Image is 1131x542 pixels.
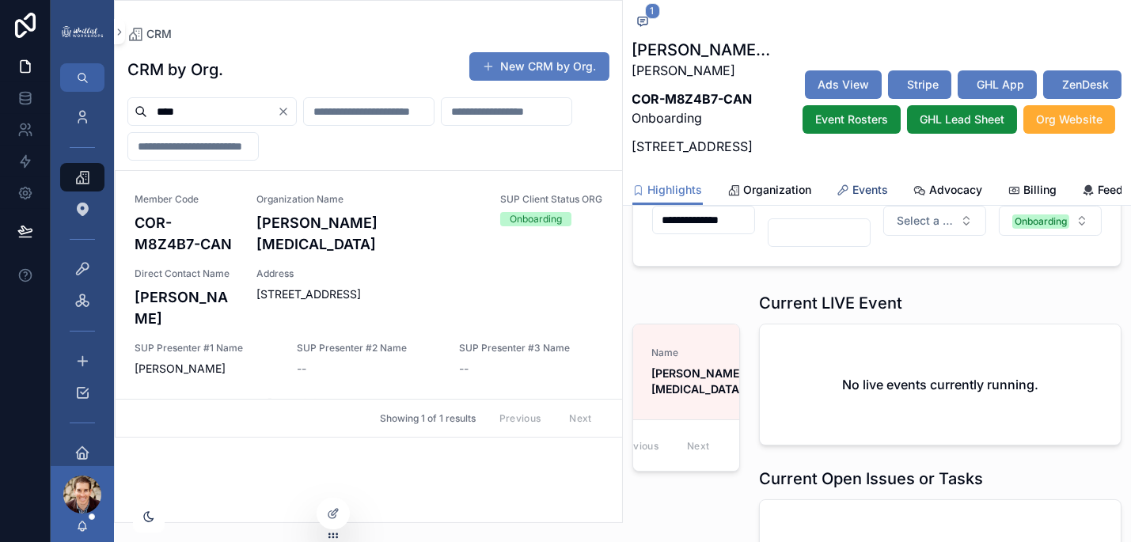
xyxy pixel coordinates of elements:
div: Onboarding [1015,214,1067,229]
a: Organization [728,176,812,207]
a: Highlights [632,176,703,206]
h1: Current LIVE Event [759,292,902,314]
a: Billing [1008,176,1057,207]
button: GHL Lead Sheet [907,105,1017,134]
button: New CRM by Org. [469,52,609,81]
span: SUP Presenter #2 Name [297,342,440,354]
h1: CRM by Org. [127,59,223,81]
button: GHL App [958,70,1037,99]
button: Ads View [805,70,882,99]
span: Direct Contact Name [135,267,237,280]
span: Name [652,347,747,359]
span: Org Website [1036,112,1103,127]
h2: No live events currently running. [842,375,1038,394]
span: SUP Client Status ORG [500,193,603,206]
span: Address [256,267,603,280]
span: Organization [744,182,812,198]
span: 1 [645,3,660,19]
h4: [PERSON_NAME] [135,286,237,329]
button: Org Website [1023,105,1115,134]
span: [STREET_ADDRESS] [256,286,603,302]
span: -- [297,361,306,377]
span: Events [853,182,889,198]
a: CRM [127,26,172,42]
div: scrollable content [51,92,114,466]
span: ZenDesk [1062,77,1109,93]
span: Highlights [648,182,703,198]
span: SUP Presenter #1 Name [135,342,278,354]
span: Member Code [135,193,237,206]
p: [STREET_ADDRESS] [632,137,771,156]
span: Stripe [907,77,939,93]
span: Billing [1024,182,1057,198]
h1: Current Open Issues or Tasks [759,468,983,490]
span: Showing 1 of 1 results [380,412,476,425]
h1: [PERSON_NAME] [MEDICAL_DATA] [632,39,771,61]
div: Onboarding [510,212,562,226]
strong: COR-M8Z4B7-CAN [632,91,753,107]
span: Event Rosters [815,112,888,127]
a: Advocacy [914,176,983,207]
button: Clear [277,105,296,118]
span: Advocacy [930,182,983,198]
a: Events [837,176,889,207]
strong: [PERSON_NAME] [MEDICAL_DATA] [652,366,747,396]
span: Ads View [818,77,869,93]
h4: COR-M8Z4B7-CAN [135,212,237,255]
button: Select Button [883,206,986,236]
img: App logo [60,25,104,40]
button: Select Button [999,206,1102,236]
span: Organization Name [256,193,481,206]
span: GHL Lead Sheet [920,112,1004,127]
span: SUP Presenter #3 Name [459,342,602,354]
button: Event Rosters [803,105,901,134]
button: 1 [632,13,653,32]
button: Stripe [888,70,951,99]
p: [PERSON_NAME] [632,61,771,80]
span: Select a CSS Att Risk [897,213,954,229]
h4: [PERSON_NAME] [MEDICAL_DATA] [256,212,481,255]
span: GHL App [977,77,1024,93]
span: -- [459,361,469,377]
p: Onboarding [632,89,771,127]
button: ZenDesk [1043,70,1122,99]
span: [PERSON_NAME] [135,361,278,377]
a: Member CodeCOR-M8Z4B7-CANOrganization Name[PERSON_NAME] [MEDICAL_DATA]SUP Client Status ORGOnboar... [116,171,622,399]
span: CRM [146,26,172,42]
